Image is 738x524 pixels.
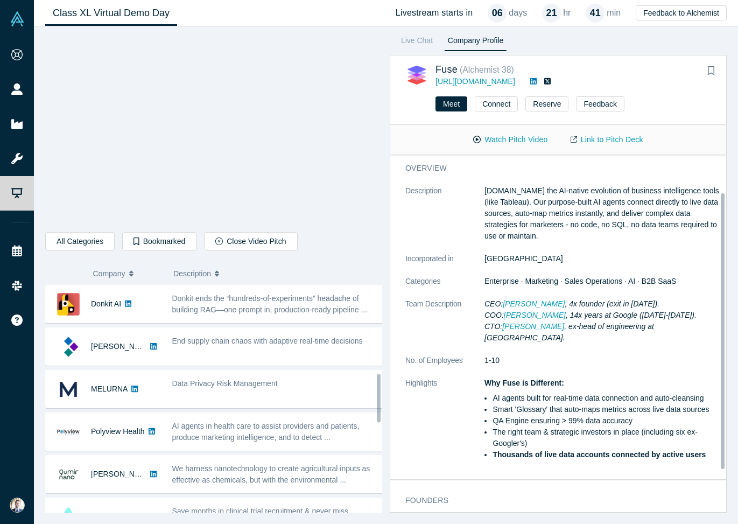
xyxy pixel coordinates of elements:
button: All Categories [45,232,115,251]
h3: overview [405,163,704,174]
iframe: Zeehub AI [46,35,382,224]
a: Fuse [435,64,458,75]
dt: No. of Employees [405,355,484,378]
button: Watch Pitch Video [462,130,559,149]
img: Fuse's Logo [405,64,428,86]
img: Kimaru AI's Logo [57,336,80,358]
p: [DOMAIN_NAME] the AI-native evolution of business intelligence tools (like Tableau). Our purpose-... [484,185,719,242]
dd: 1-10 [484,355,719,366]
dd: [GEOGRAPHIC_DATA] [484,253,719,264]
img: Donkit AI's Logo [57,293,80,316]
span: Donkit ends the “hundreds-of-experiments” headache of building RAG—one prompt in, production-read... [172,294,368,314]
li: QA Engine ensuring > 99% data accuracy [493,415,719,427]
img: Qumir Nano's Logo [57,463,80,486]
strong: Thousands of live data accounts connected by active users [493,450,706,459]
span: End supply chain chaos with adaptive real-time decisions [172,337,363,345]
button: Feedback [576,96,624,111]
h3: Founders [405,495,704,506]
em: CTO: , ex-head of engineering at [GEOGRAPHIC_DATA]. [484,322,654,342]
img: Martin Willemink's Account [10,498,25,513]
p: days [509,6,527,19]
span: Data Privacy Risk Management [172,379,278,388]
li: AI agents built for real-time data connection and auto-cleansing [493,393,719,404]
dt: Description [405,185,484,253]
a: Cosign AI [91,512,123,521]
dt: Highlights [405,378,484,472]
em: CEO: , 4x founder (exit in [DATE]). [484,299,659,308]
button: Description [173,262,375,285]
a: [PERSON_NAME] [91,342,153,351]
a: MELURNA [91,385,128,393]
a: [PERSON_NAME] [503,299,565,308]
img: MELURNA's Logo [57,378,80,401]
p: min [607,6,621,19]
button: Meet [435,96,467,111]
span: AI agents in health care to assist providers and patients, produce marketing intelligence, and to... [172,422,360,442]
button: Reserve [525,96,568,111]
a: [PERSON_NAME] [91,470,153,478]
p: hr [563,6,571,19]
a: [PERSON_NAME] [502,322,564,331]
button: Feedback to Alchemist [636,5,727,20]
span: Enterprise · Marketing · Sales Operations · AI · B2B SaaS [484,277,676,285]
a: Live Chat [397,34,437,51]
a: Polyview Health [91,427,145,436]
span: Description [173,262,211,285]
dt: Incorporated in [405,253,484,276]
img: Alchemist Vault Logo [10,11,25,26]
dt: Team Description [405,298,484,355]
a: Class XL Virtual Demo Day [45,1,177,26]
span: Company [93,262,125,285]
button: Connect [475,96,518,111]
button: Bookmarked [122,232,196,251]
h4: Livestream starts in [396,8,473,18]
a: Company Profile [444,34,507,51]
a: Donkit AI [91,299,121,308]
div: 21 [542,4,561,23]
a: [PERSON_NAME] [504,311,566,319]
small: ( Alchemist 38 ) [460,65,514,74]
li: The right team & strategic investors in place (including six ex-Googler's) [493,427,719,449]
em: COO: , 14x years at Google ([DATE]-[DATE]). [484,311,697,319]
img: Polyview Health's Logo [57,421,80,443]
a: Link to Pitch Deck [559,130,655,149]
li: Smart 'Glossary' that auto-maps metrics across live data sources [493,404,719,415]
button: Close Video Pitch [204,232,297,251]
button: Bookmark [704,64,719,79]
dt: Categories [405,276,484,298]
button: Company [93,262,163,285]
div: 06 [488,4,507,23]
a: [URL][DOMAIN_NAME] [435,77,515,86]
span: We harness nanotechnology to create agricultural inputs as effective as chemicals, but with the e... [172,464,370,484]
div: 41 [586,4,605,23]
strong: Why Fuse is Different: [484,379,564,387]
